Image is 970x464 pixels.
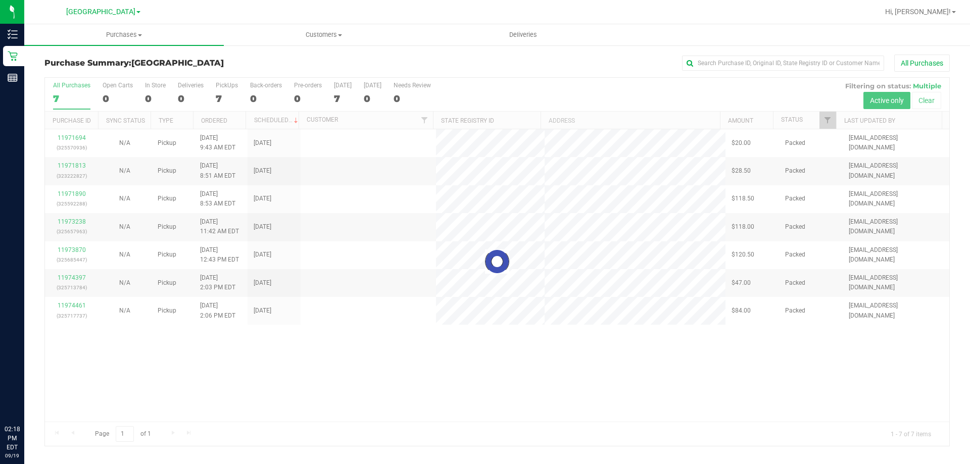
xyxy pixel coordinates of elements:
[66,8,135,16] span: [GEOGRAPHIC_DATA]
[496,30,551,39] span: Deliveries
[8,73,18,83] inline-svg: Reports
[5,425,20,452] p: 02:18 PM EDT
[131,58,224,68] span: [GEOGRAPHIC_DATA]
[894,55,950,72] button: All Purchases
[682,56,884,71] input: Search Purchase ID, Original ID, State Registry ID or Customer Name...
[885,8,951,16] span: Hi, [PERSON_NAME]!
[224,24,423,45] a: Customers
[224,30,423,39] span: Customers
[24,30,224,39] span: Purchases
[8,51,18,61] inline-svg: Retail
[24,24,224,45] a: Purchases
[8,29,18,39] inline-svg: Inventory
[44,59,346,68] h3: Purchase Summary:
[5,452,20,459] p: 09/19
[10,383,40,414] iframe: Resource center
[423,24,623,45] a: Deliveries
